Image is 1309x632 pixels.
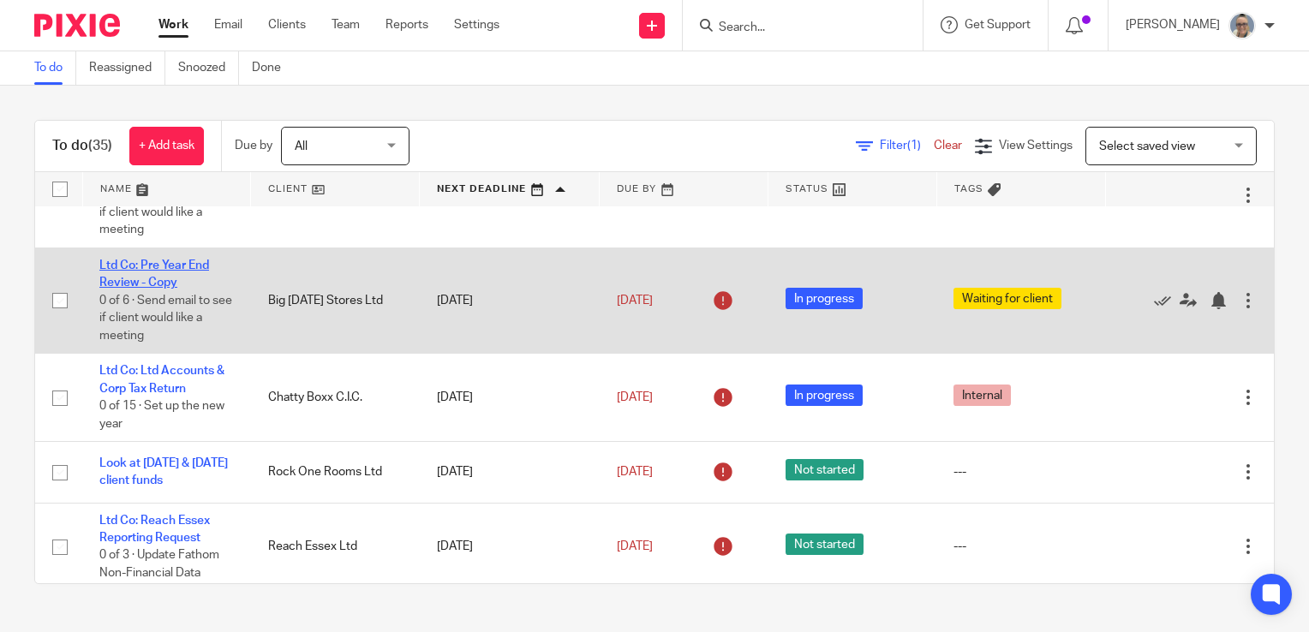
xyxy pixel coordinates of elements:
[251,442,420,503] td: Rock One Rooms Ltd
[251,248,420,354] td: Big [DATE] Stores Ltd
[1154,292,1180,309] a: Mark as done
[420,503,600,591] td: [DATE]
[786,459,864,480] span: Not started
[953,463,1088,480] div: ---
[99,189,232,236] span: 0 of 6 · Send email to see if client would like a meeting
[954,184,983,194] span: Tags
[717,21,871,36] input: Search
[786,385,863,406] span: In progress
[52,137,112,155] h1: To do
[99,295,232,342] span: 0 of 6 · Send email to see if client would like a meeting
[158,16,188,33] a: Work
[420,354,600,442] td: [DATE]
[235,137,272,154] p: Due by
[214,16,242,33] a: Email
[295,140,308,152] span: All
[251,354,420,442] td: Chatty Boxx C.I.C.
[89,51,165,85] a: Reassigned
[1099,140,1195,152] span: Select saved view
[617,540,653,552] span: [DATE]
[617,391,653,403] span: [DATE]
[99,549,219,579] span: 0 of 3 · Update Fathom Non-Financial Data
[99,259,209,289] a: Ltd Co: Pre Year End Review - Copy
[386,16,428,33] a: Reports
[999,140,1073,152] span: View Settings
[786,288,863,309] span: In progress
[251,503,420,591] td: Reach Essex Ltd
[34,14,120,37] img: Pixie
[420,442,600,503] td: [DATE]
[617,466,653,478] span: [DATE]
[953,538,1088,555] div: ---
[99,515,210,544] a: Ltd Co: Reach Essex Reporting Request
[88,139,112,152] span: (35)
[454,16,499,33] a: Settings
[99,400,224,430] span: 0 of 15 · Set up the new year
[934,140,962,152] a: Clear
[99,365,224,394] a: Ltd Co: Ltd Accounts & Corp Tax Return
[129,127,204,165] a: + Add task
[786,534,864,555] span: Not started
[178,51,239,85] a: Snoozed
[1126,16,1220,33] p: [PERSON_NAME]
[617,295,653,307] span: [DATE]
[34,51,76,85] a: To do
[99,457,228,486] a: Look at [DATE] & [DATE] client funds
[1228,12,1256,39] img: Website%20Headshot.png
[252,51,294,85] a: Done
[268,16,306,33] a: Clients
[953,385,1011,406] span: Internal
[907,140,921,152] span: (1)
[965,19,1031,31] span: Get Support
[953,288,1061,309] span: Waiting for client
[880,140,934,152] span: Filter
[332,16,360,33] a: Team
[420,248,600,354] td: [DATE]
